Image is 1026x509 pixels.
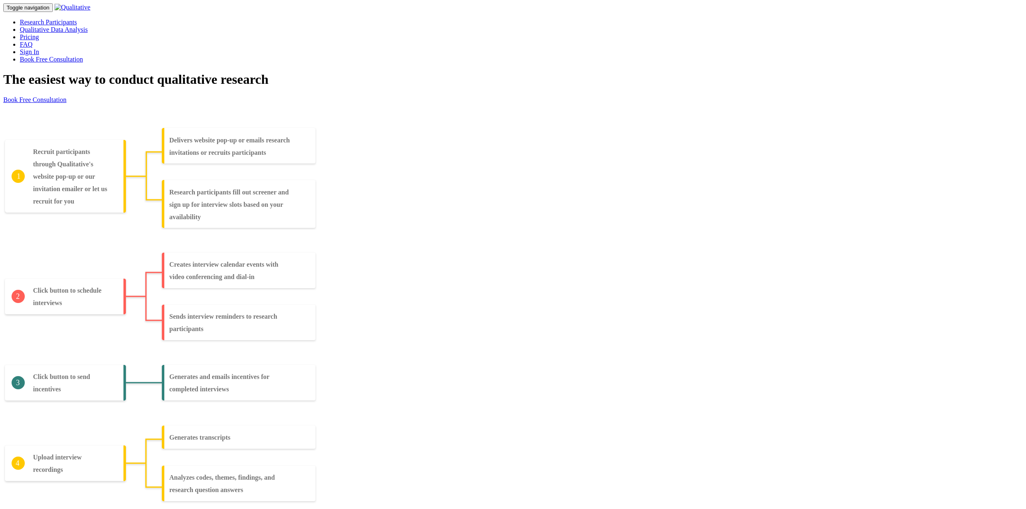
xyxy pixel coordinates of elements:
[16,459,19,467] tspan: 4
[33,185,107,192] tspan: invitation emailer or let us
[169,273,254,281] tspan: video conferencing and dial-in
[169,261,278,268] tspan: Creates interview calendar events with
[169,434,230,441] tspan: Generates transcripts
[33,161,93,168] tspan: through Qualitative's
[54,4,90,11] img: Qualitative
[33,173,95,180] tspan: website pop-up or our
[33,373,90,380] tspan: Click button to send
[33,198,74,205] tspan: recruit for you
[169,474,275,481] tspan: Analyzes codes, themes, findings, and
[20,41,33,48] a: FAQ
[169,386,229,393] tspan: completed interviews
[3,96,66,103] a: Book Free Consultation
[33,299,62,306] tspan: interviews
[3,3,53,12] button: Toggle navigation
[20,19,77,26] a: Research Participants
[212,104,256,115] tspan: Qualitative
[17,172,21,180] tspan: 1
[33,287,102,294] tspan: Click button to schedule
[56,104,72,115] tspan: You
[16,379,20,387] tspan: 3
[33,386,61,393] tspan: incentives
[3,72,1023,87] h1: The easiest way to conduct qualitative research
[169,313,277,320] tspan: Sends interview reminders to research
[33,454,82,461] tspan: Upload interview
[169,137,290,144] tspan: Delivers website pop-up or emails research
[169,373,270,380] tspan: Generates and emails incentives for
[20,33,39,40] a: Pricing
[169,149,266,156] tspan: invitations or recruits participants
[169,325,204,333] tspan: participants
[169,213,201,221] tspan: availability
[169,201,283,208] tspan: sign up for interview slots based on your
[169,189,289,196] tspan: Research participants fill out screener and
[20,48,39,55] a: Sign In
[169,486,243,494] tspan: research question answers
[20,26,88,33] a: Qualitative Data Analysis
[16,292,20,301] tspan: 2
[33,466,63,473] tspan: recordings
[33,148,90,156] tspan: Recruit participants
[20,56,83,63] a: Book Free Consultation
[7,5,50,11] span: Toggle navigation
